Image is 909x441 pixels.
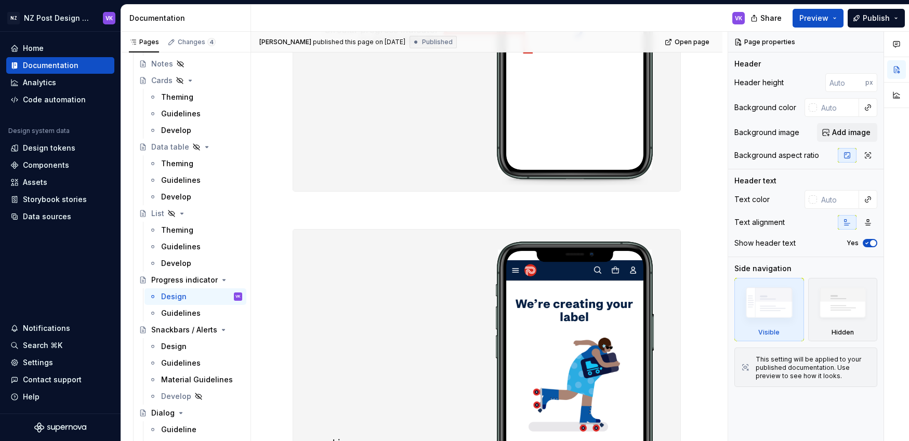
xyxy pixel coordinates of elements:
[6,74,114,91] a: Analytics
[6,191,114,208] a: Storybook stories
[6,389,114,405] button: Help
[161,225,193,235] div: Theming
[207,38,216,46] span: 4
[23,77,56,88] div: Analytics
[151,59,173,69] div: Notes
[8,127,70,135] div: Design system data
[734,59,761,69] div: Header
[144,122,246,139] a: Develop
[161,158,193,169] div: Theming
[758,328,780,337] div: Visible
[735,14,742,22] div: VK
[734,194,770,205] div: Text color
[151,75,173,86] div: Cards
[23,160,69,170] div: Components
[313,38,405,46] div: published this page on [DATE]
[129,38,159,46] div: Pages
[161,391,191,402] div: Develop
[235,291,241,302] div: VK
[734,176,776,186] div: Header text
[6,157,114,173] a: Components
[161,242,201,252] div: Guidelines
[23,143,75,153] div: Design tokens
[734,217,785,228] div: Text alignment
[144,355,246,371] a: Guidelines
[7,12,20,24] div: NZ
[817,98,859,117] input: Auto
[23,392,39,402] div: Help
[144,172,246,189] a: Guidelines
[135,72,246,89] a: Cards
[129,13,246,23] div: Documentation
[23,194,87,205] div: Storybook stories
[865,78,873,87] p: px
[756,355,871,380] div: This setting will be applied to your published documentation. Use preview to see how it looks.
[135,56,246,72] a: Notes
[23,43,44,54] div: Home
[6,337,114,354] button: Search ⌘K
[6,57,114,74] a: Documentation
[23,357,53,368] div: Settings
[135,405,246,421] a: Dialog
[734,150,819,161] div: Background aspect ratio
[832,127,871,138] span: Add image
[675,38,709,46] span: Open page
[745,9,788,28] button: Share
[144,421,246,438] a: Guideline
[135,322,246,338] a: Snackbars / Alerts
[144,222,246,238] a: Theming
[734,127,799,138] div: Background image
[144,338,246,355] a: Design
[151,325,217,335] div: Snackbars / Alerts
[135,205,246,222] a: List
[161,424,196,435] div: Guideline
[847,239,859,247] label: Yes
[161,258,191,269] div: Develop
[161,109,201,119] div: Guidelines
[6,354,114,371] a: Settings
[6,140,114,156] a: Design tokens
[6,91,114,108] a: Code automation
[34,422,86,433] svg: Supernova Logo
[734,77,784,88] div: Header height
[151,142,189,152] div: Data table
[161,175,201,185] div: Guidelines
[161,375,233,385] div: Material Guidelines
[144,189,246,205] a: Develop
[6,40,114,57] a: Home
[734,278,804,341] div: Visible
[23,375,82,385] div: Contact support
[734,102,796,113] div: Background color
[144,371,246,388] a: Material Guidelines
[144,305,246,322] a: Guidelines
[793,9,844,28] button: Preview
[23,340,62,351] div: Search ⌘K
[6,174,114,191] a: Assets
[135,272,246,288] a: Progress indicator
[144,89,246,105] a: Theming
[259,38,311,46] span: [PERSON_NAME]
[23,177,47,188] div: Assets
[808,278,878,341] div: Hidden
[135,139,246,155] a: Data table
[161,125,191,136] div: Develop
[734,263,792,274] div: Side navigation
[422,38,453,46] span: Published
[817,190,859,209] input: Auto
[161,92,193,102] div: Theming
[2,7,118,29] button: NZNZ Post Design SystemVK
[863,13,890,23] span: Publish
[144,155,246,172] a: Theming
[825,73,865,92] input: Auto
[24,13,90,23] div: NZ Post Design System
[161,291,187,302] div: Design
[151,208,164,219] div: List
[799,13,828,23] span: Preview
[144,288,246,305] a: DesignVK
[178,38,216,46] div: Changes
[161,192,191,202] div: Develop
[23,95,86,105] div: Code automation
[734,238,796,248] div: Show header text
[161,358,201,368] div: Guidelines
